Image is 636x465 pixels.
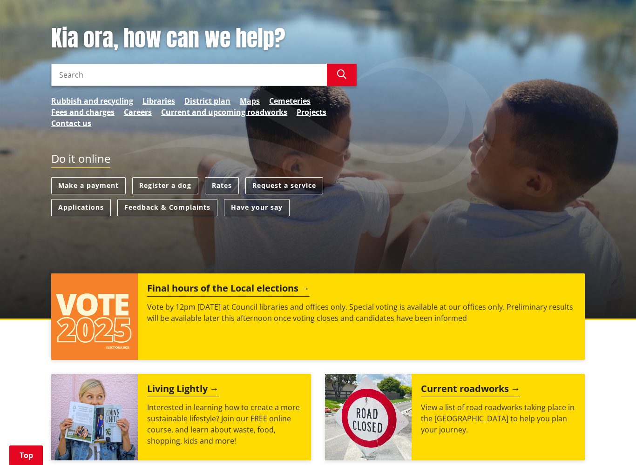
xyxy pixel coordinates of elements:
p: View a list of road roadworks taking place in the [GEOGRAPHIC_DATA] to help you plan your journey. [421,402,575,435]
a: Make a payment [51,177,126,194]
p: Interested in learning how to create a more sustainable lifestyle? Join our FREE online course, a... [147,402,302,446]
a: Top [9,445,43,465]
p: Vote by 12pm [DATE] at Council libraries and offices only. Special voting is available at our off... [147,301,575,324]
input: Search input [51,64,327,86]
a: Libraries [142,95,175,106]
a: Final hours of the Local elections Vote by 12pm [DATE] at Council libraries and offices only. Spe... [51,273,585,360]
h1: Kia ora, how can we help? [51,25,357,52]
img: Road closed sign [325,374,412,460]
a: Register a dog [132,177,198,194]
a: Applications [51,199,111,216]
a: Living Lightly Interested in learning how to create a more sustainable lifestyle? Join our FREE o... [51,374,311,460]
h2: Current roadworks [421,383,520,397]
a: Cemeteries [269,95,311,106]
img: Mainstream Green Workshop Series [51,374,138,460]
h2: Do it online [51,152,110,168]
a: Careers [124,106,152,118]
a: Contact us [51,118,91,129]
img: Vote 2025 [51,273,138,360]
a: Have your say [224,199,290,216]
a: Projects [297,106,326,118]
a: Rates [205,177,239,194]
a: District plan [184,95,230,106]
a: Request a service [245,177,323,194]
a: Current and upcoming roadworks [161,106,287,118]
a: Feedback & Complaints [117,199,217,216]
h2: Final hours of the Local elections [147,283,310,297]
h2: Living Lightly [147,383,219,397]
a: Rubbish and recycling [51,95,133,106]
a: Fees and charges [51,106,115,118]
a: Maps [240,95,260,106]
a: Current roadworks View a list of road roadworks taking place in the [GEOGRAPHIC_DATA] to help you... [325,374,585,460]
